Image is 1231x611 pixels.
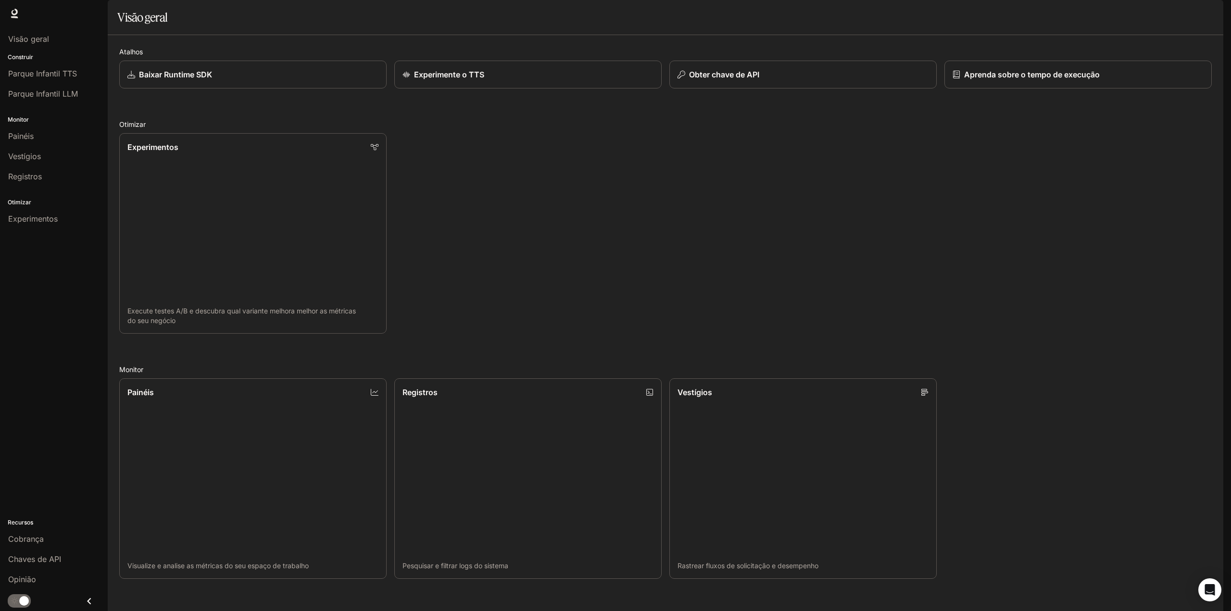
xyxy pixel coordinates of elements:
[678,387,712,397] font: Vestígios
[402,561,508,570] font: Pesquisar e filtrar logs do sistema
[394,378,662,579] a: RegistrosPesquisar e filtrar logs do sistema
[689,70,759,79] font: Obter chave de API
[119,365,143,374] font: Monitor
[394,61,662,88] a: Experimente o TTS
[414,70,484,79] font: Experimente o TTS
[402,387,438,397] font: Registros
[127,307,356,324] font: Execute testes A/B e descubra qual variante melhora melhor as métricas do seu negócio
[127,387,154,397] font: Painéis
[119,120,146,128] font: Otimizar
[944,61,1212,88] a: Aprenda sobre o tempo de execução
[678,561,818,570] font: Rastrear fluxos de solicitação e desempenho
[139,70,212,79] font: Baixar Runtime SDK
[127,142,178,152] font: Experimentos
[119,378,387,579] a: PainéisVisualize e analise as métricas do seu espaço de trabalho
[119,48,143,56] font: Atalhos
[119,61,387,88] a: Baixar Runtime SDK
[119,133,387,334] a: ExperimentosExecute testes A/B e descubra qual variante melhora melhor as métricas do seu negócio
[964,70,1100,79] font: Aprenda sobre o tempo de execução
[669,378,937,579] a: VestígiosRastrear fluxos de solicitação e desempenho
[117,10,168,25] font: Visão geral
[1198,578,1221,601] div: Open Intercom Messenger
[127,561,309,570] font: Visualize e analise as métricas do seu espaço de trabalho
[669,61,937,88] button: Obter chave de API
